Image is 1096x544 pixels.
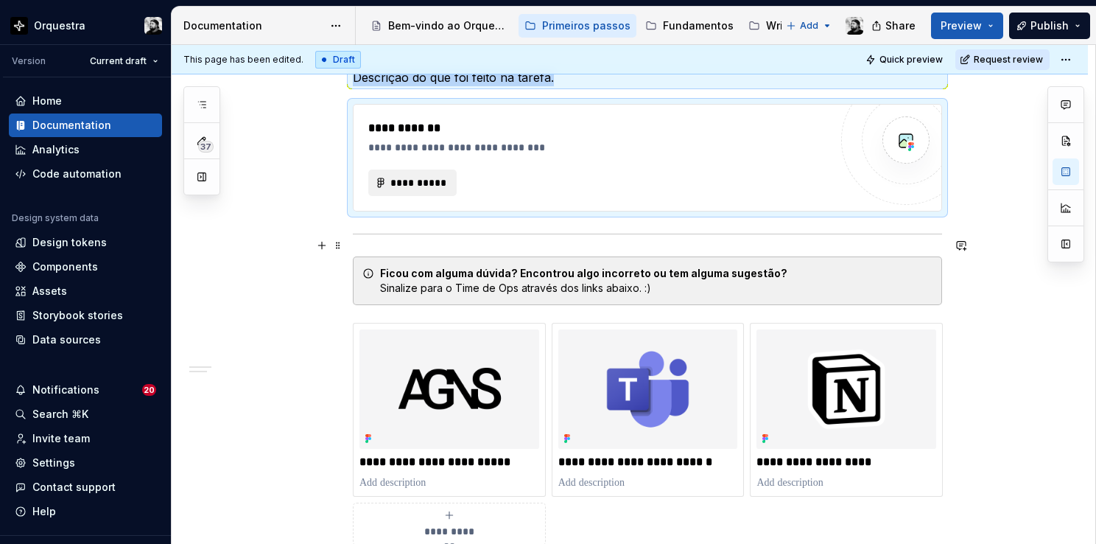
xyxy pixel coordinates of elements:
[846,17,863,35] img: Lucas Angelo Marim
[3,10,168,41] button: OrquestraLucas Angelo Marim
[931,13,1003,39] button: Preview
[9,162,162,186] a: Code automation
[9,114,162,137] a: Documentation
[32,332,101,347] div: Data sources
[83,51,165,72] button: Current draft
[9,475,162,499] button: Contact support
[183,54,303,66] span: This page has been edited.
[9,304,162,327] a: Storybook stories
[365,11,779,41] div: Page tree
[198,141,214,153] span: 37
[32,480,116,495] div: Contact support
[9,451,162,475] a: Settings
[32,94,62,108] div: Home
[955,49,1050,70] button: Request review
[183,18,323,33] div: Documentation
[32,407,88,422] div: Search ⌘K
[12,55,46,67] div: Version
[32,504,56,519] div: Help
[9,255,162,279] a: Components
[941,18,982,33] span: Preview
[861,49,949,70] button: Quick preview
[32,308,123,323] div: Storybook stories
[32,118,111,133] div: Documentation
[9,89,162,113] a: Home
[663,18,734,33] div: Fundamentos
[32,235,107,250] div: Design tokens
[9,402,162,426] button: Search ⌘K
[10,17,28,35] img: 2d16a307-6340-4442-b48d-ad77c5bc40e7.png
[32,142,80,157] div: Analytics
[885,18,916,33] span: Share
[365,14,516,38] a: Bem-vindo ao Orquestra!
[353,69,942,86] p: Descrição do que foi feito na tarefa.
[32,284,67,299] div: Assets
[32,259,98,274] div: Components
[315,51,361,69] div: Draft
[144,17,162,35] img: Lucas Angelo Marim
[9,279,162,303] a: Assets
[1009,13,1090,39] button: Publish
[639,14,740,38] a: Fundamentos
[781,15,837,36] button: Add
[90,55,147,67] span: Current draft
[34,18,85,33] div: Orquestra
[32,383,99,397] div: Notifications
[974,54,1043,66] span: Request review
[879,54,943,66] span: Quick preview
[142,384,156,396] span: 20
[542,18,630,33] div: Primeiros passos
[9,138,162,161] a: Analytics
[9,231,162,254] a: Design tokens
[519,14,636,38] a: Primeiros passos
[9,500,162,523] button: Help
[742,14,809,38] a: Writing
[12,212,99,224] div: Design system data
[32,431,90,446] div: Invite team
[380,267,787,279] strong: Ficou com alguma dúvida? Encontrou algo incorreto ou tem alguma sugestão?
[9,378,162,402] button: Notifications20
[766,18,803,33] div: Writing
[9,427,162,450] a: Invite team
[32,167,122,181] div: Code automation
[388,18,510,33] div: Bem-vindo ao Orquestra!
[9,328,162,352] a: Data sources
[32,456,75,470] div: Settings
[380,266,932,296] div: Sinalize para o Time de Ops através dos links abaixo. :)
[1030,18,1069,33] span: Publish
[800,20,818,32] span: Add
[864,13,925,39] button: Share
